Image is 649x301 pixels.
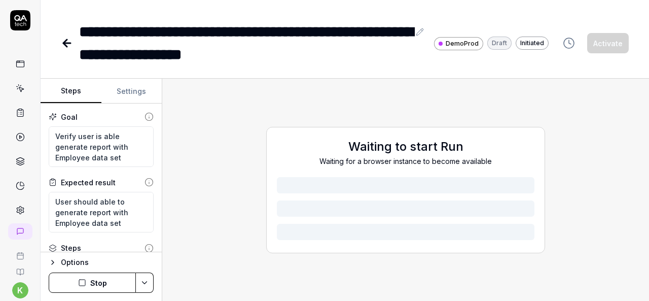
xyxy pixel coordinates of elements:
span: DemoProd [446,39,479,48]
div: Options [61,256,154,269]
button: Activate [587,33,629,53]
a: Book a call with us [4,244,36,260]
div: Waiting for a browser instance to become available [277,156,534,166]
button: Settings [101,79,162,104]
div: Initiated [516,37,549,50]
div: Draft [487,37,512,50]
button: Options [49,256,154,269]
div: Goal [61,112,78,122]
button: Steps [41,79,101,104]
button: k [12,282,28,298]
a: New conversation [8,223,32,240]
div: Expected result [61,177,116,188]
h2: Waiting to start Run [277,138,534,156]
a: Documentation [4,260,36,276]
a: DemoProd [434,37,483,50]
button: Stop [49,273,136,293]
div: Steps [61,243,81,253]
button: View version history [557,33,581,53]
